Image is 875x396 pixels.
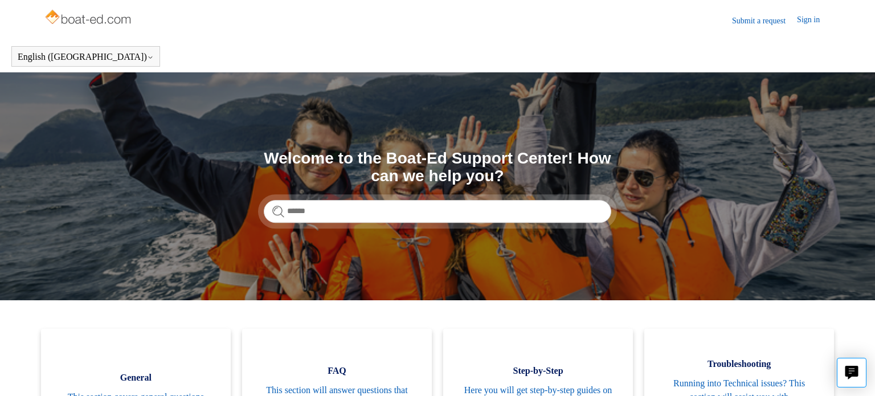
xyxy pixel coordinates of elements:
h1: Welcome to the Boat-Ed Support Center! How can we help you? [264,150,611,185]
span: FAQ [259,364,415,378]
input: Search [264,200,611,223]
span: General [58,371,214,385]
a: Submit a request [732,15,797,27]
img: Boat-Ed Help Center home page [44,7,134,30]
span: Troubleshooting [661,357,817,371]
button: English ([GEOGRAPHIC_DATA]) [18,52,154,62]
a: Sign in [797,14,831,27]
button: Live chat [837,358,866,387]
span: Step-by-Step [460,364,616,378]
